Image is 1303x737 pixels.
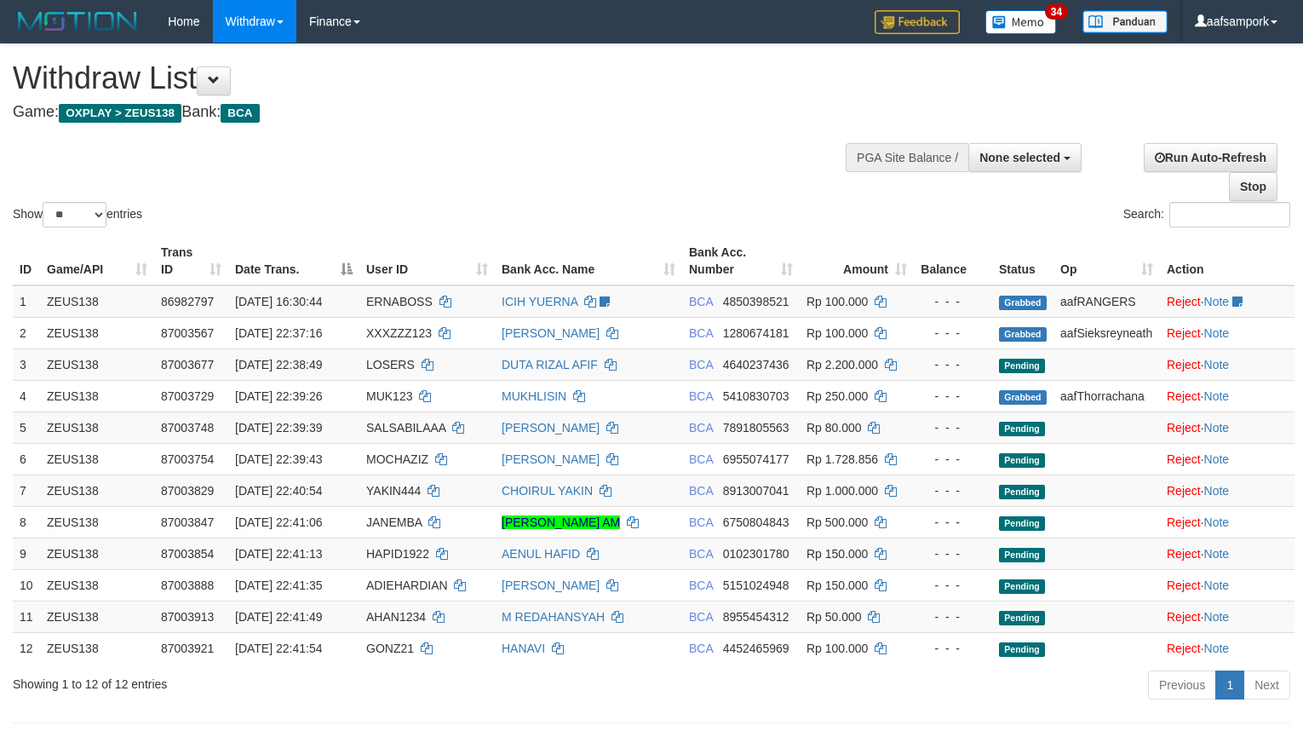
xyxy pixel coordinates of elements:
[1144,143,1277,172] a: Run Auto-Refresh
[1160,380,1294,412] td: ·
[40,632,154,664] td: ZEUS138
[921,293,985,310] div: - - -
[921,356,985,373] div: - - -
[921,640,985,657] div: - - -
[161,484,214,498] span: 87003829
[13,632,40,664] td: 12
[689,389,713,403] span: BCA
[689,484,713,498] span: BCA
[13,348,40,380] td: 3
[366,421,445,435] span: SALSABILAAA
[161,642,214,655] span: 87003921
[689,358,713,371] span: BCA
[366,295,433,308] span: ERNABOSS
[806,421,862,435] span: Rp 80.000
[1204,452,1230,466] a: Note
[40,569,154,601] td: ZEUS138
[1160,412,1294,443] td: ·
[806,452,878,466] span: Rp 1.728.856
[235,515,322,529] span: [DATE] 22:41:06
[806,358,878,371] span: Rp 2.200.000
[1204,547,1230,561] a: Note
[366,358,415,371] span: LOSERS
[161,547,214,561] span: 87003854
[43,202,106,227] select: Showentries
[1167,326,1201,340] a: Reject
[40,475,154,506] td: ZEUS138
[689,295,713,308] span: BCA
[1204,326,1230,340] a: Note
[235,452,322,466] span: [DATE] 22:39:43
[1167,642,1201,655] a: Reject
[1053,380,1160,412] td: aafThorrachana
[13,285,40,318] td: 1
[502,358,598,371] a: DUTA RIZAL AFIF
[235,579,322,592] span: [DATE] 22:41:35
[682,237,800,285] th: Bank Acc. Number: activate to sort column ascending
[806,610,862,624] span: Rp 50.000
[366,484,421,498] span: YAKIN444
[502,326,600,340] a: [PERSON_NAME]
[985,10,1057,34] img: Button%20Memo.svg
[1167,610,1201,624] a: Reject
[235,421,322,435] span: [DATE] 22:39:39
[13,237,40,285] th: ID
[1243,671,1290,700] a: Next
[235,326,322,340] span: [DATE] 22:37:16
[235,358,322,371] span: [DATE] 22:38:49
[723,579,789,592] span: Copy 5151024948 to clipboard
[999,579,1045,594] span: Pending
[723,515,789,529] span: Copy 6750804843 to clipboard
[999,359,1045,373] span: Pending
[914,237,992,285] th: Balance
[806,515,868,529] span: Rp 500.000
[40,237,154,285] th: Game/API: activate to sort column ascending
[723,326,789,340] span: Copy 1280674181 to clipboard
[1148,671,1216,700] a: Previous
[502,515,620,529] a: [PERSON_NAME] AM
[723,389,789,403] span: Copy 5410830703 to clipboard
[999,516,1045,531] span: Pending
[921,545,985,562] div: - - -
[366,579,448,592] span: ADIEHARDIAN
[979,151,1060,164] span: None selected
[999,327,1047,342] span: Grabbed
[800,237,914,285] th: Amount: activate to sort column ascending
[1123,202,1290,227] label: Search:
[495,237,682,285] th: Bank Acc. Name: activate to sort column ascending
[846,143,968,172] div: PGA Site Balance /
[1160,506,1294,538] td: ·
[13,443,40,475] td: 6
[806,295,868,308] span: Rp 100.000
[13,104,852,121] h4: Game: Bank:
[366,326,432,340] span: XXXZZZ123
[723,610,789,624] span: Copy 8955454312 to clipboard
[1204,421,1230,435] a: Note
[921,608,985,625] div: - - -
[235,610,322,624] span: [DATE] 22:41:49
[1160,443,1294,475] td: ·
[921,577,985,594] div: - - -
[235,547,322,561] span: [DATE] 22:41:13
[999,390,1047,405] span: Grabbed
[1229,172,1277,201] a: Stop
[502,421,600,435] a: [PERSON_NAME]
[806,642,868,655] span: Rp 100.000
[1167,484,1201,498] a: Reject
[1160,475,1294,506] td: ·
[502,642,545,655] a: HANAVI
[723,547,789,561] span: Copy 0102301780 to clipboard
[502,484,593,498] a: CHOIRUL YAKIN
[968,143,1082,172] button: None selected
[40,506,154,538] td: ZEUS138
[921,419,985,436] div: - - -
[59,104,181,123] span: OXPLAY > ZEUS138
[689,547,713,561] span: BCA
[366,452,428,466] span: MOCHAZIZ
[1204,358,1230,371] a: Note
[1204,515,1230,529] a: Note
[366,515,422,529] span: JANEMBA
[235,295,322,308] span: [DATE] 16:30:44
[40,538,154,569] td: ZEUS138
[40,601,154,632] td: ZEUS138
